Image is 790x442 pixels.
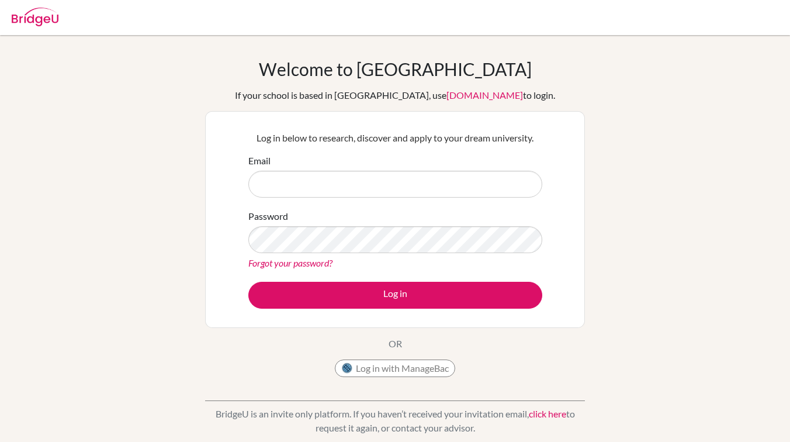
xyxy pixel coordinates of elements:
div: If your school is based in [GEOGRAPHIC_DATA], use to login. [235,88,555,102]
p: OR [389,337,402,351]
img: Bridge-U [12,8,58,26]
label: Password [248,209,288,223]
label: Email [248,154,271,168]
p: BridgeU is an invite only platform. If you haven’t received your invitation email, to request it ... [205,407,585,435]
a: Forgot your password? [248,257,332,268]
h1: Welcome to [GEOGRAPHIC_DATA] [259,58,532,80]
a: click here [529,408,566,419]
button: Log in with ManageBac [335,360,455,377]
p: Log in below to research, discover and apply to your dream university. [248,131,542,145]
button: Log in [248,282,542,309]
a: [DOMAIN_NAME] [446,89,523,101]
